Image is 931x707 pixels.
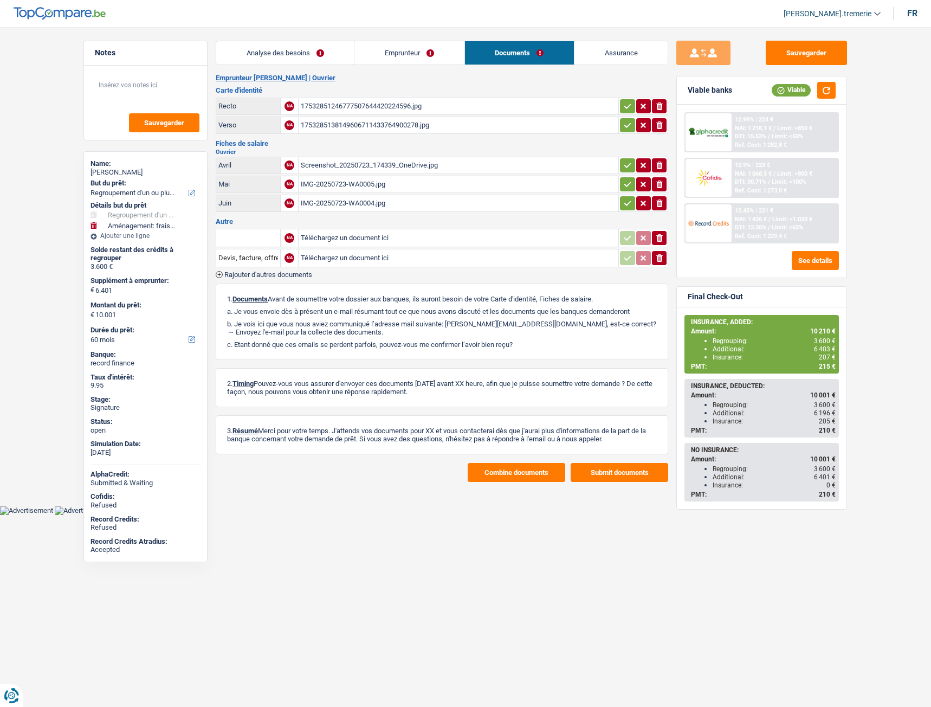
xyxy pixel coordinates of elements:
div: NA [285,160,294,170]
img: Cofidis [688,168,728,188]
div: Refused [90,523,201,532]
div: Détails but du prêt [90,201,201,210]
div: 3.600 € [90,262,201,271]
div: NA [285,198,294,208]
button: Sauvegarder [766,41,847,65]
div: record finance [90,359,201,368]
h2: Ouvrier [216,149,668,155]
div: Regrouping: [713,337,836,345]
button: Sauvegarder [129,113,199,132]
div: Taux d'intérêt: [90,373,201,382]
div: Avril [218,161,278,169]
label: But du prêt: [90,179,198,188]
div: 12.99% | 224 € [735,116,773,123]
span: Timing [232,380,254,388]
div: fr [907,8,917,18]
span: [PERSON_NAME].tremerie [784,9,871,18]
div: Additional: [713,473,836,481]
span: Limit: <100% [772,178,806,185]
a: Emprunteur [354,41,464,65]
div: Ref. Cost: 1 229,4 € [735,233,787,240]
span: 210 € [819,491,836,498]
img: Record Credits [688,213,728,233]
h3: Carte d'identité [216,87,668,94]
span: Documents [232,295,268,303]
button: See details [792,251,839,270]
div: Additional: [713,345,836,353]
p: 1. Avant de soumettre votre dossier aux banques, ils auront besoin de votre Carte d'identité, Fic... [227,295,657,303]
div: Solde restant des crédits à regrouper [90,246,201,262]
button: Submit documents [571,463,668,482]
span: / [773,170,775,177]
span: NAI: 1 068,5 € [735,170,772,177]
div: Ref. Cost: 1 273,8 € [735,187,787,194]
div: Final Check-Out [688,292,743,301]
div: 12.9% | 223 € [735,162,770,169]
span: Sauvegarder [144,119,184,126]
div: PMT: [691,427,836,434]
span: Résumé [232,427,258,435]
span: 3 600 € [814,465,836,473]
div: 1753285138149606711433764900278.jpg [301,117,616,133]
div: Amount: [691,327,836,335]
div: Name: [90,159,201,168]
span: 10 210 € [810,327,836,335]
div: Mai [218,180,278,188]
img: Advertisement [55,506,108,515]
div: Simulation Date: [90,440,201,448]
div: Ajouter une ligne [90,232,201,240]
div: open [90,426,201,435]
div: Cofidis: [90,492,201,501]
span: 3 600 € [814,401,836,409]
div: 12.45% | 221 € [735,207,773,214]
div: AlphaCredit: [90,470,201,479]
div: Insurance: [713,417,836,425]
div: [PERSON_NAME] [90,168,201,177]
span: DTI: 15.53% [735,133,766,140]
h3: Autre [216,218,668,225]
span: DTI: 30.71% [735,178,766,185]
div: Submitted & Waiting [90,479,201,487]
span: Limit: >1.033 € [772,216,812,223]
div: Accepted [90,545,201,554]
h5: Notes [95,48,196,57]
div: Refused [90,501,201,510]
div: Amount: [691,391,836,399]
span: / [768,178,770,185]
span: 210 € [819,427,836,434]
span: 6 196 € [814,409,836,417]
span: € [90,311,94,319]
span: 6 403 € [814,345,836,353]
span: Limit: <65% [772,224,803,231]
label: Montant du prêt: [90,301,198,310]
div: NA [285,233,294,243]
span: / [768,133,770,140]
p: 3. Merci pour votre temps. J'attends vos documents pour XX et vous contacterai dès que j'aurai p... [227,427,657,443]
span: 0 € [826,481,836,489]
h2: Emprunteur [PERSON_NAME] | Ouvrier [216,74,668,82]
span: Limit: >800 € [777,170,812,177]
div: Record Credits: [90,515,201,524]
div: 17532851246777507644420224596.jpg [301,98,616,114]
p: c. Etant donné que ces emails se perdent parfois, pouvez-vous me confirmer l’avoir bien reçu? [227,340,657,349]
label: Durée du prêt: [90,326,198,335]
p: a. Je vous envoie dès à présent un e-mail résumant tout ce que nous avons discuté et les doc... [227,307,657,316]
span: 6 401 € [814,473,836,481]
div: Juin [218,199,278,207]
span: 3 600 € [814,337,836,345]
span: / [768,216,771,223]
div: Stage: [90,395,201,404]
a: Documents [465,41,574,65]
button: Combine documents [468,463,565,482]
div: Signature [90,403,201,412]
div: INSURANCE, DEDUCTED: [691,382,836,390]
span: 10 001 € [810,391,836,399]
div: NO INSURANCE: [691,446,836,454]
div: PMT: [691,491,836,498]
p: b. Je vois ici que vous nous aviez communiqué l’adresse mail suivante: [PERSON_NAME][EMAIL_ADDRE... [227,320,657,336]
span: Limit: <50% [772,133,803,140]
div: Verso [218,121,278,129]
div: INSURANCE, ADDED: [691,318,836,326]
span: 10 001 € [810,455,836,463]
div: Regrouping: [713,401,836,409]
